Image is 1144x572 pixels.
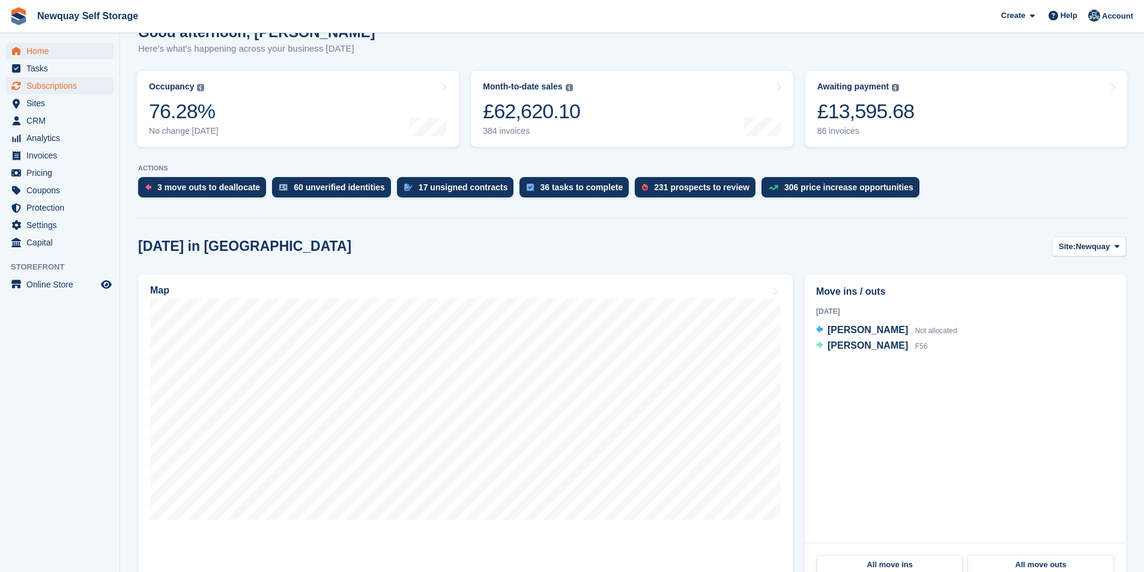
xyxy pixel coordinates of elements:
[6,60,113,77] a: menu
[26,77,98,94] span: Subscriptions
[138,42,375,56] p: Here's what's happening across your business [DATE]
[483,99,580,124] div: £62,620.10
[157,182,260,192] div: 3 move outs to deallocate
[197,84,204,91] img: icon-info-grey-7440780725fd019a000dd9b08b2336e03edf1995a4989e88bcd33f0948082b44.svg
[6,276,113,293] a: menu
[654,182,749,192] div: 231 prospects to review
[26,217,98,233] span: Settings
[26,182,98,199] span: Coupons
[6,147,113,164] a: menu
[26,199,98,216] span: Protection
[279,184,288,191] img: verify_identity-adf6edd0f0f0b5bbfe63781bf79b02c33cf7c696d77639b501bdc392416b5a36.svg
[527,184,534,191] img: task-75834270c22a3079a89374b754ae025e5fb1db73e45f91037f5363f120a921f8.svg
[6,234,113,251] a: menu
[540,182,623,192] div: 36 tasks to complete
[138,177,272,203] a: 3 move outs to deallocate
[483,82,562,92] div: Month-to-date sales
[6,43,113,59] a: menu
[6,130,113,146] a: menu
[11,261,120,273] span: Storefront
[1061,10,1077,22] span: Help
[145,184,151,191] img: move_outs_to_deallocate_icon-f764333ba52eb49d3ac5e1228854f67142a1ed5810a6f6cc68b1a99e826820c5.svg
[26,60,98,77] span: Tasks
[519,177,635,203] a: 36 tasks to complete
[26,276,98,293] span: Online Store
[26,112,98,129] span: CRM
[138,164,1126,172] p: ACTIONS
[150,285,169,296] h2: Map
[294,182,385,192] div: 60 unverified identities
[816,284,1115,299] h2: Move ins / outs
[761,177,925,203] a: 306 price increase opportunities
[149,126,219,136] div: No change [DATE]
[26,95,98,112] span: Sites
[149,82,194,92] div: Occupancy
[642,184,648,191] img: prospect-51fa495bee0391a8d652442698ab0144808aea92771e9ea1ae160a38d050c398.svg
[404,184,413,191] img: contract_signature_icon-13c848040528278c33f63329250d36e43548de30e8caae1d1a13099fd9432cc5.svg
[635,177,761,203] a: 231 prospects to review
[828,325,908,335] span: [PERSON_NAME]
[816,306,1115,317] div: [DATE]
[6,164,113,181] a: menu
[137,71,459,147] a: Occupancy 76.28% No change [DATE]
[397,177,520,203] a: 17 unsigned contracts
[32,6,143,26] a: Newquay Self Storage
[6,182,113,199] a: menu
[805,71,1127,147] a: Awaiting payment £13,595.68 86 invoices
[26,234,98,251] span: Capital
[1076,241,1110,253] span: Newquay
[769,185,778,190] img: price_increase_opportunities-93ffe204e8149a01c8c9dc8f82e8f89637d9d84a8eef4429ea346261dce0b2c0.svg
[816,323,957,339] a: [PERSON_NAME] Not allocated
[149,99,219,124] div: 76.28%
[817,99,915,124] div: £13,595.68
[1088,10,1100,22] img: Colette Pearce
[892,84,899,91] img: icon-info-grey-7440780725fd019a000dd9b08b2336e03edf1995a4989e88bcd33f0948082b44.svg
[784,182,913,192] div: 306 price increase opportunities
[419,182,508,192] div: 17 unsigned contracts
[1001,10,1025,22] span: Create
[6,217,113,233] a: menu
[1052,236,1126,256] button: Site: Newquay
[6,199,113,216] a: menu
[816,339,927,354] a: [PERSON_NAME] F56
[1102,10,1133,22] span: Account
[26,147,98,164] span: Invoices
[138,238,351,254] h2: [DATE] in [GEOGRAPHIC_DATA]
[817,82,889,92] div: Awaiting payment
[26,43,98,59] span: Home
[566,84,573,91] img: icon-info-grey-7440780725fd019a000dd9b08b2336e03edf1995a4989e88bcd33f0948082b44.svg
[99,277,113,292] a: Preview store
[6,112,113,129] a: menu
[915,342,928,351] span: F56
[471,71,793,147] a: Month-to-date sales £62,620.10 384 invoices
[483,126,580,136] div: 384 invoices
[6,95,113,112] a: menu
[6,77,113,94] a: menu
[828,340,908,351] span: [PERSON_NAME]
[817,126,915,136] div: 86 invoices
[272,177,397,203] a: 60 unverified identities
[1059,241,1076,253] span: Site:
[10,7,28,25] img: stora-icon-8386f47178a22dfd0bd8f6a31ec36ba5ce8667c1dd55bd0f319d3a0aa187defe.svg
[26,130,98,146] span: Analytics
[915,327,957,335] span: Not allocated
[26,164,98,181] span: Pricing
